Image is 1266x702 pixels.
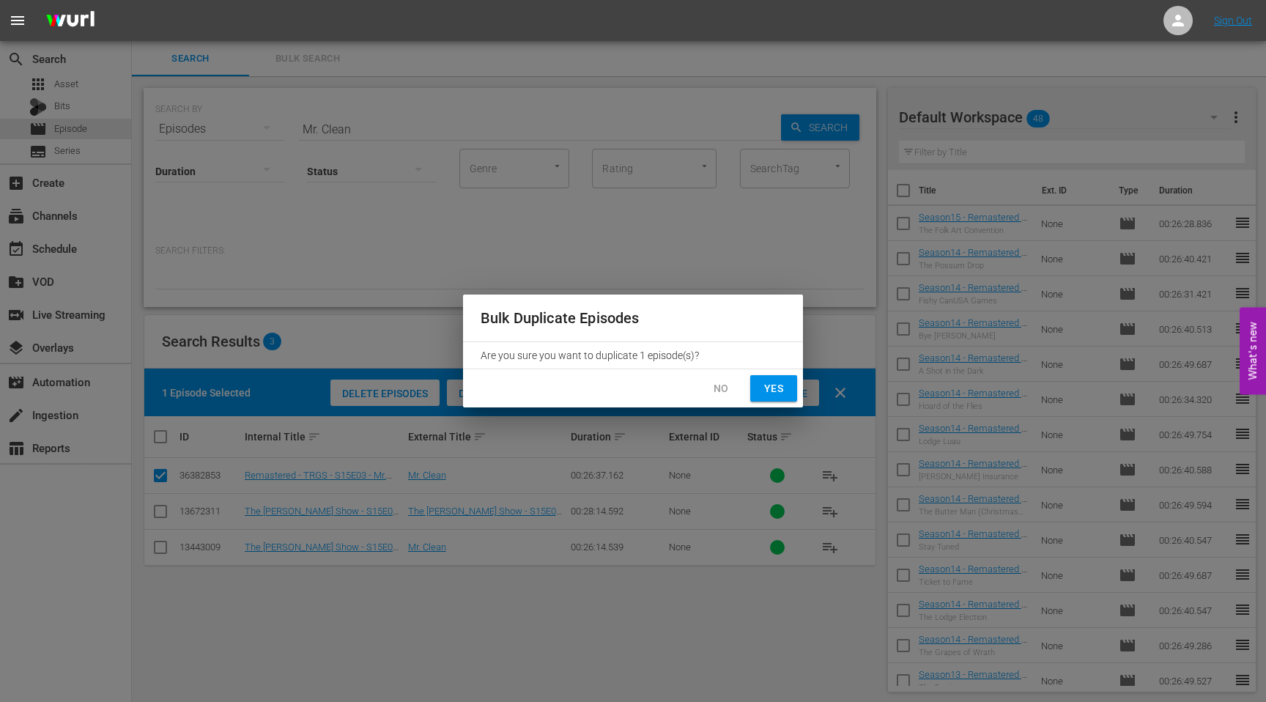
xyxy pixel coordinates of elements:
span: No [709,380,733,398]
img: ans4CAIJ8jUAAAAAAAAAAAAAAAAAAAAAAAAgQb4GAAAAAAAAAAAAAAAAAAAAAAAAJMjXAAAAAAAAAAAAAAAAAAAAAAAAgAT5G... [35,4,105,38]
button: No [697,375,744,402]
a: Sign Out [1214,15,1252,26]
button: Yes [750,375,797,402]
h2: Bulk Duplicate Episodes [481,306,785,330]
button: Open Feedback Widget [1240,308,1266,395]
div: Are you sure you want to duplicate 1 episode(s)? [463,342,803,369]
span: menu [9,12,26,29]
span: Yes [762,380,785,398]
